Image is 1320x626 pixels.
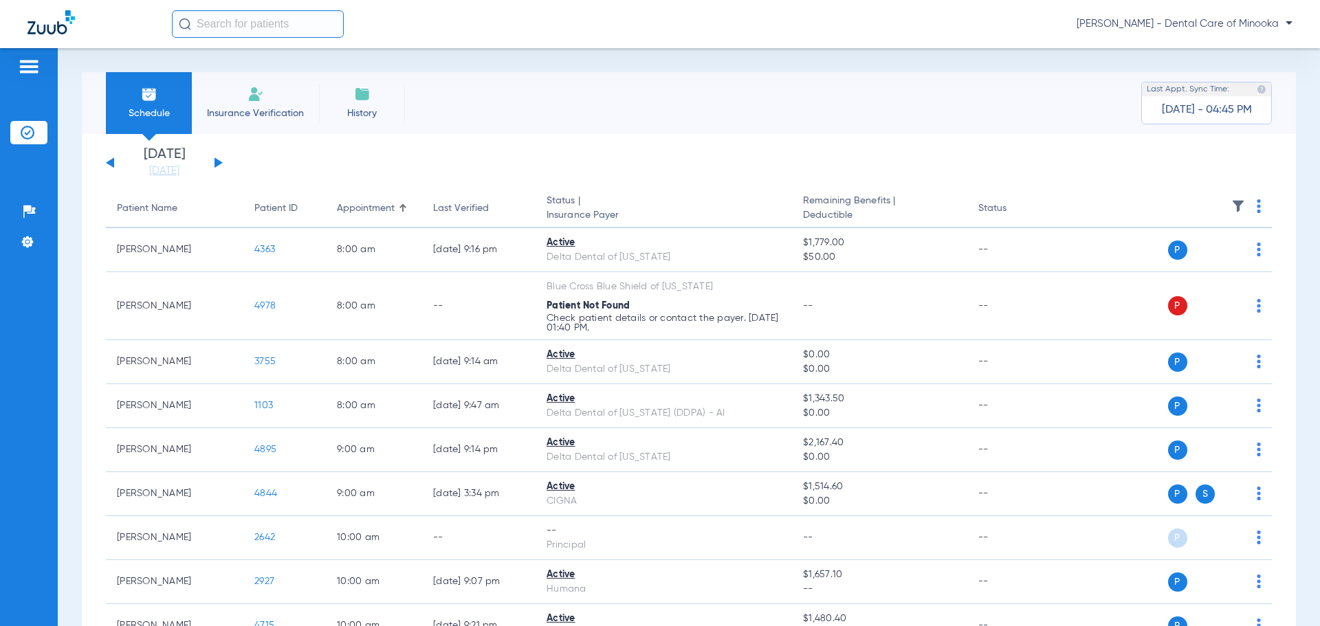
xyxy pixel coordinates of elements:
span: S [1196,484,1215,504]
span: Deductible [803,208,956,223]
span: -- [803,533,813,542]
span: $0.00 [803,406,956,421]
li: [DATE] [123,148,206,178]
td: -- [422,516,536,560]
span: Last Appt. Sync Time: [1147,82,1229,96]
td: -- [422,272,536,340]
img: group-dot-blue.svg [1257,487,1261,500]
td: -- [967,472,1060,516]
div: Delta Dental of [US_STATE] (DDPA) - AI [547,406,781,421]
span: $2,167.40 [803,436,956,450]
td: 10:00 AM [326,516,422,560]
td: 8:00 AM [326,228,422,272]
td: 9:00 AM [326,472,422,516]
td: [PERSON_NAME] [106,560,243,604]
img: Zuub Logo [27,10,75,34]
span: $1,343.50 [803,392,956,406]
span: Schedule [116,107,181,120]
img: group-dot-blue.svg [1257,243,1261,256]
span: 2927 [254,577,274,586]
td: -- [967,340,1060,384]
img: group-dot-blue.svg [1257,443,1261,456]
div: Delta Dental of [US_STATE] [547,250,781,265]
th: Status | [536,190,792,228]
td: [PERSON_NAME] [106,228,243,272]
span: 4363 [254,245,275,254]
span: P [1168,353,1187,372]
span: Insurance Verification [202,107,309,120]
td: [PERSON_NAME] [106,384,243,428]
td: [DATE] 9:47 AM [422,384,536,428]
span: 1103 [254,401,273,410]
td: 8:00 AM [326,272,422,340]
td: [PERSON_NAME] [106,340,243,384]
td: [PERSON_NAME] [106,472,243,516]
td: [PERSON_NAME] [106,272,243,340]
div: Active [547,480,781,494]
td: -- [967,560,1060,604]
td: -- [967,228,1060,272]
td: 10:00 AM [326,560,422,604]
td: [PERSON_NAME] [106,428,243,472]
div: Active [547,236,781,250]
span: $1,514.60 [803,480,956,494]
td: [DATE] 9:14 PM [422,428,536,472]
span: $1,779.00 [803,236,956,250]
div: -- [547,524,781,538]
span: Insurance Payer [547,208,781,223]
div: Principal [547,538,781,552]
span: $50.00 [803,250,956,265]
img: group-dot-blue.svg [1257,574,1261,588]
th: Remaining Benefits | [792,190,967,228]
input: Search for patients [172,10,344,38]
img: Search Icon [179,18,191,30]
span: [PERSON_NAME] - Dental Care of Minooka [1077,17,1292,31]
span: $0.00 [803,450,956,465]
div: Active [547,392,781,406]
span: P [1168,440,1187,460]
th: Status [967,190,1060,228]
td: 8:00 AM [326,384,422,428]
td: [DATE] 9:14 AM [422,340,536,384]
div: Appointment [337,201,395,216]
span: P [1168,396,1187,416]
span: P [1168,241,1187,260]
td: 8:00 AM [326,340,422,384]
div: Last Verified [433,201,489,216]
td: -- [967,384,1060,428]
span: 3755 [254,357,276,366]
img: hamburger-icon [18,58,40,75]
td: -- [967,428,1060,472]
span: P [1168,528,1187,548]
td: -- [967,272,1060,340]
div: Delta Dental of [US_STATE] [547,362,781,377]
td: [PERSON_NAME] [106,516,243,560]
span: $1,480.40 [803,612,956,626]
span: 4844 [254,489,277,498]
p: Check patient details or contact the payer. [DATE] 01:40 PM. [547,313,781,333]
span: P [1168,484,1187,504]
div: Active [547,612,781,626]
td: [DATE] 3:34 PM [422,472,536,516]
div: CIGNA [547,494,781,508]
div: Last Verified [433,201,525,216]
div: Active [547,348,781,362]
span: P [1168,572,1187,592]
td: -- [967,516,1060,560]
div: Patient ID [254,201,298,216]
span: -- [803,582,956,596]
span: History [329,107,395,120]
div: Active [547,436,781,450]
span: $0.00 [803,494,956,508]
img: group-dot-blue.svg [1257,299,1261,313]
span: $0.00 [803,362,956,377]
img: group-dot-blue.svg [1257,530,1261,544]
span: 2642 [254,533,275,542]
a: [DATE] [123,164,206,178]
td: [DATE] 9:07 PM [422,560,536,604]
span: $1,657.10 [803,568,956,582]
div: Patient Name [117,201,232,216]
span: 4978 [254,301,276,311]
div: Humana [547,582,781,596]
td: 9:00 AM [326,428,422,472]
